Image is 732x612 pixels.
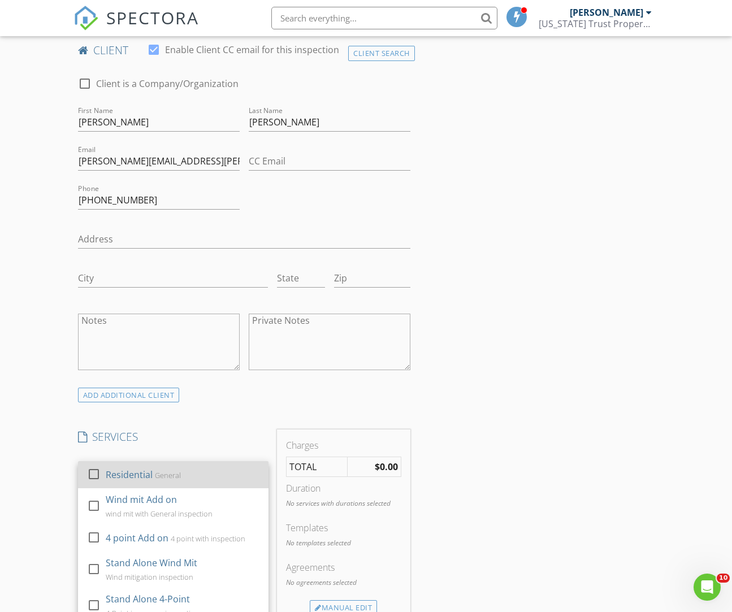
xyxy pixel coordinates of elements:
[73,6,98,31] img: The Best Home Inspection Software - Spectora
[271,7,497,29] input: Search everything...
[106,556,197,570] div: Stand Alone Wind Mit
[106,509,213,518] div: wind mit with General inspection
[286,538,401,548] p: No templates selected
[717,574,730,583] span: 10
[106,531,168,545] div: 4 point Add on
[286,498,401,509] p: No services with durations selected
[348,46,415,61] div: Client Search
[106,592,190,606] div: Stand Alone 4-Point
[286,578,401,588] p: No agreements selected
[375,461,398,473] strong: $0.00
[96,78,239,89] label: Client is a Company/Organization
[73,15,199,39] a: SPECTORA
[286,561,401,574] div: Agreements
[165,44,339,55] label: Enable Client CC email for this inspection
[106,572,193,581] div: Wind mitigation inspection
[78,43,410,58] h4: client
[286,521,401,535] div: Templates
[287,457,348,477] td: TOTAL
[106,6,199,29] span: SPECTORA
[155,471,181,480] div: General
[694,574,721,601] iframe: Intercom live chat
[286,481,401,495] div: Duration
[539,18,652,29] div: Florida Trust Property Inspections
[286,439,401,452] div: Charges
[78,388,180,403] div: ADD ADDITIONAL client
[106,468,153,481] div: Residential
[171,534,245,543] div: 4 point with inspection
[570,7,643,18] div: [PERSON_NAME]
[78,429,268,444] h4: SERVICES
[106,493,177,506] div: Wind mit Add on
